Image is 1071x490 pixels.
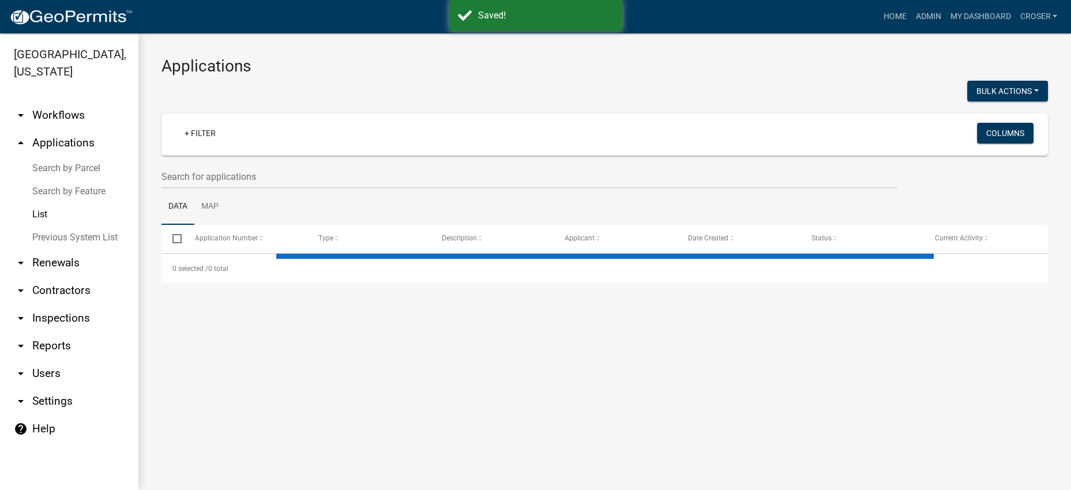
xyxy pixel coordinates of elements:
i: arrow_drop_down [14,284,28,297]
a: Admin [911,6,945,28]
button: Columns [977,123,1034,144]
a: + Filter [175,123,225,144]
i: arrow_drop_down [14,256,28,270]
i: arrow_drop_up [14,136,28,150]
i: arrow_drop_down [14,339,28,353]
span: Current Activity [935,234,983,242]
span: Type [318,234,333,242]
i: arrow_drop_down [14,108,28,122]
div: 0 total [161,254,1048,283]
i: arrow_drop_down [14,394,28,408]
i: arrow_drop_down [14,367,28,380]
datatable-header-cell: Applicant [554,225,677,252]
datatable-header-cell: Type [307,225,430,252]
datatable-header-cell: Application Number [183,225,307,252]
datatable-header-cell: Description [430,225,554,252]
span: Date Created [688,234,728,242]
div: Saved! [478,9,614,22]
i: help [14,422,28,436]
datatable-header-cell: Date Created [677,225,801,252]
span: Status [811,234,832,242]
span: Description [441,234,476,242]
a: My Dashboard [945,6,1015,28]
span: Application Number [195,234,258,242]
span: Applicant [565,234,595,242]
a: Data [161,189,194,225]
a: Home [878,6,911,28]
i: arrow_drop_down [14,311,28,325]
span: 0 selected / [172,265,208,273]
h3: Applications [161,56,1048,76]
input: Search for applications [161,165,897,189]
a: Map [194,189,226,225]
a: croser [1015,6,1062,28]
button: Bulk Actions [967,81,1048,101]
datatable-header-cell: Select [161,225,183,252]
datatable-header-cell: Current Activity [924,225,1047,252]
datatable-header-cell: Status [801,225,924,252]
